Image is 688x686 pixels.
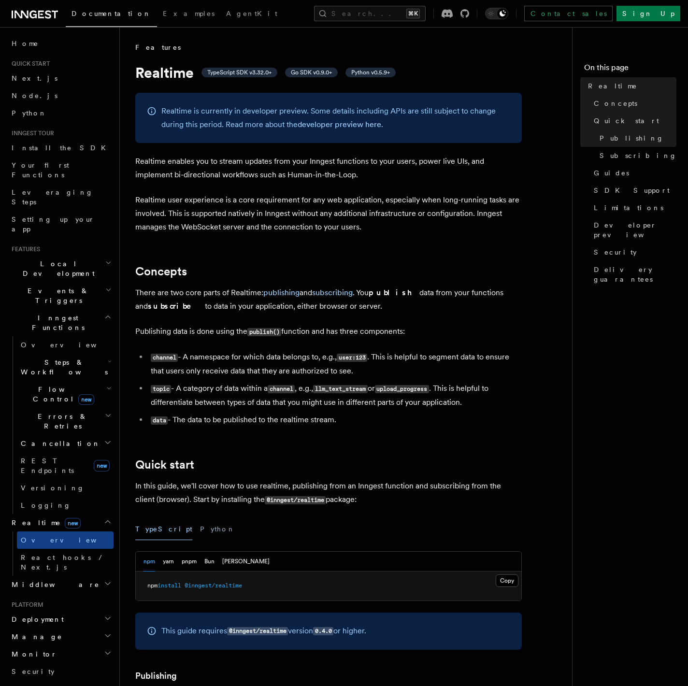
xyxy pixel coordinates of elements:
[163,552,174,572] button: yarn
[351,69,390,76] span: Python v0.5.9+
[17,531,114,549] a: Overview
[8,35,114,52] a: Home
[8,245,40,253] span: Features
[8,615,64,624] span: Deployment
[17,336,114,354] a: Overview
[135,669,177,683] a: Publishing
[21,341,120,349] span: Overview
[600,151,677,160] span: Subscribing
[291,69,332,76] span: Go SDK v0.9.0+
[375,385,429,393] code: upload_progress
[135,265,187,278] a: Concepts
[94,460,110,472] span: new
[8,255,114,282] button: Local Development
[590,95,676,112] a: Concepts
[8,611,114,628] button: Deployment
[584,77,676,95] a: Realtime
[590,112,676,129] a: Quick start
[594,186,670,195] span: SDK Support
[148,382,522,409] li: - A category of data within a , e.g., or . This is helpful to differentiate between types of data...
[161,624,366,638] p: This guide requires version or higher.
[21,457,74,474] span: REST Endpoints
[135,193,522,234] p: Realtime user experience is a core requirement for any web application, especially when long-runn...
[8,139,114,157] a: Install the SDK
[594,265,676,284] span: Delivery guarantees
[8,282,114,309] button: Events & Triggers
[8,645,114,663] button: Monitor
[158,582,181,589] span: install
[72,10,151,17] span: Documentation
[590,199,676,216] a: Limitations
[135,155,522,182] p: Realtime enables you to stream updates from your Inngest functions to your users, power live UIs,...
[8,336,114,514] div: Inngest Functions
[485,8,508,19] button: Toggle dark mode
[226,10,277,17] span: AgentKit
[17,385,106,404] span: Flow Control
[590,216,676,243] a: Developer preview
[8,157,114,184] a: Your first Functions
[161,104,510,131] p: Realtime is currently in developer preview. Some details including APIs are still subject to chan...
[135,325,522,339] p: Publishing data is done using the function and has three components:
[8,649,57,659] span: Monitor
[12,188,93,206] span: Leveraging Steps
[151,354,178,362] code: channel
[163,10,215,17] span: Examples
[157,3,220,26] a: Examples
[8,663,114,680] a: Security
[268,385,295,393] code: channel
[204,552,215,572] button: Bun
[590,243,676,261] a: Security
[151,416,168,425] code: data
[8,628,114,645] button: Manage
[8,313,104,332] span: Inngest Functions
[596,129,676,147] a: Publishing
[594,99,637,108] span: Concepts
[148,413,522,427] li: - The data to be published to the realtime stream.
[8,286,105,305] span: Events & Triggers
[65,518,81,529] span: new
[8,87,114,104] a: Node.js
[12,144,112,152] span: Install the SDK
[600,133,664,143] span: Publishing
[313,385,367,393] code: llm_text_stream
[147,582,158,589] span: npm
[314,6,426,21] button: Search...⌘K
[66,3,157,27] a: Documentation
[17,452,114,479] a: REST Endpointsnew
[148,350,522,378] li: - A namespace for which data belongs to, e.g., . This is helpful to segment data to ensure that u...
[8,531,114,576] div: Realtimenew
[17,479,114,497] a: Versioning
[8,580,100,589] span: Middleware
[594,116,659,126] span: Quick start
[594,247,637,257] span: Security
[17,549,114,576] a: React hooks / Next.js
[594,168,629,178] span: Guides
[8,309,114,336] button: Inngest Functions
[135,518,192,540] button: TypeScript
[227,627,288,635] code: @inngest/realtime
[17,439,100,448] span: Cancellation
[12,668,55,675] span: Security
[616,6,680,21] a: Sign Up
[496,574,518,587] button: Copy
[220,3,283,26] a: AgentKit
[135,458,194,472] a: Quick start
[17,354,114,381] button: Steps & Workflows
[185,582,242,589] span: @inngest/realtime
[8,601,43,609] span: Platform
[207,69,272,76] span: TypeScript SDK v3.32.0+
[12,215,95,233] span: Setting up your app
[337,354,367,362] code: user:123
[200,518,235,540] button: Python
[182,552,197,572] button: pnpm
[21,536,120,544] span: Overview
[369,288,419,297] strong: publish
[17,435,114,452] button: Cancellation
[524,6,613,21] a: Contact sales
[135,286,522,313] p: There are two core parts of Realtime: and . You data from your functions and to data in your appl...
[8,259,105,278] span: Local Development
[8,104,114,122] a: Python
[12,109,47,117] span: Python
[8,514,114,531] button: Realtimenew
[596,147,676,164] a: Subscribing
